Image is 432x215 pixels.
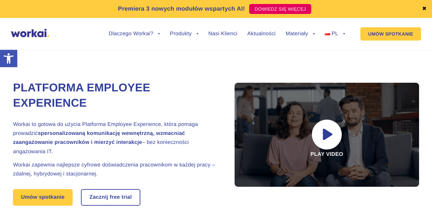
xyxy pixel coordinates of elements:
div: Play video [235,83,419,187]
a: ✖ [422,6,427,12]
h2: Workai to gotowa do użycia Platforma Employee Experience, która pomaga prowadzić – bez koniecznoś... [13,120,219,156]
h2: Workai zapewnia najlepsze cyfrowe doświadczenia pracownikom w każdej pracy – zdalnej, hybrydowej ... [13,161,219,178]
a: Nasi Klienci [208,31,237,37]
a: UMÓW SPOTKANIE [360,27,421,41]
a: Zacznij free trial [82,190,140,205]
p: Premiera 3 nowych modułów wspartych AI! [118,4,245,13]
a: Materiały [286,31,315,37]
a: Umów spotkanie [13,189,73,206]
a: Dlaczego Workai? [109,31,160,37]
a: Aktualności [247,31,275,37]
a: Produkty [170,31,198,37]
h1: Platforma Employee Experience [13,80,219,111]
span: PL [331,31,338,37]
a: DOWIEDZ SIĘ WIĘCEJ [249,4,311,14]
strong: spersonalizowaną komunikację wewnętrzną, wzmacniać zaangażowanie pracowników i mierzyć interakcje [13,131,185,145]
